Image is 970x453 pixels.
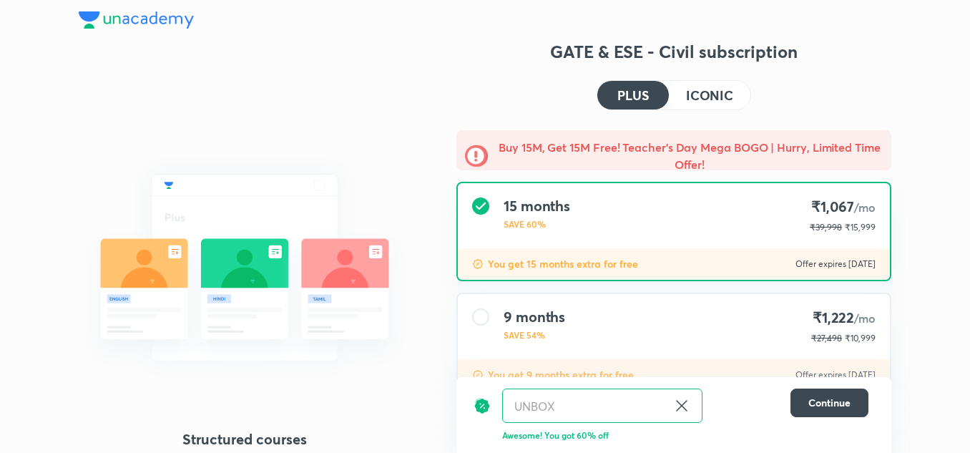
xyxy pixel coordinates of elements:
h4: ICONIC [686,89,733,102]
img: discount [472,258,484,270]
h5: Buy 15M, Get 15M Free! Teacher’s Day Mega BOGO | Hurry, Limited Time Offer! [496,139,883,173]
h4: Structured courses [79,429,411,450]
p: ₹39,998 [810,221,842,234]
h4: 15 months [504,198,570,215]
p: Offer expires [DATE] [795,258,876,270]
span: ₹15,999 [845,222,876,233]
button: Continue [790,389,868,417]
button: PLUS [597,81,669,109]
p: ₹27,498 [811,332,842,345]
p: You get 9 months extra for free [488,368,634,382]
img: discount [474,389,491,423]
h3: GATE & ESE - Civil subscription [456,40,891,63]
h4: ₹1,067 [810,198,876,217]
p: SAVE 60% [504,218,570,230]
span: /mo [854,200,876,215]
h4: 9 months [504,308,565,326]
span: ₹10,999 [845,333,876,344]
img: daily_live_classes_be8fa5af21.svg [79,143,411,392]
img: Company Logo [79,11,194,29]
span: Continue [808,396,851,410]
p: You get 15 months extra for free [488,257,638,271]
input: Have a referral code? [503,389,667,423]
button: ICONIC [669,81,750,109]
h4: PLUS [617,89,649,102]
img: discount [472,369,484,381]
img: - [465,145,488,167]
span: /mo [854,311,876,326]
p: Awesome! You got 60% off [502,429,868,442]
p: Offer expires [DATE] [795,369,876,381]
h4: ₹1,222 [811,308,876,328]
p: SAVE 54% [504,328,565,341]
